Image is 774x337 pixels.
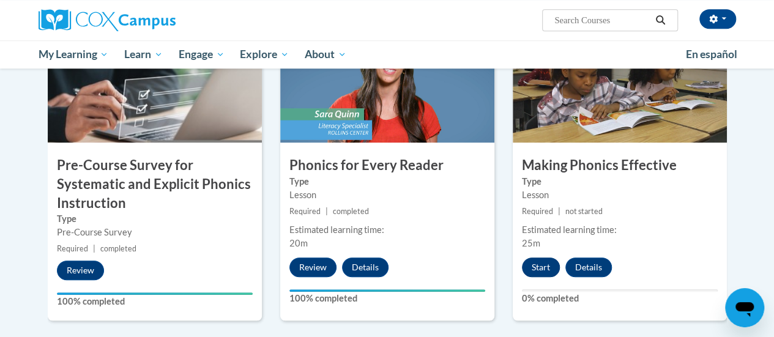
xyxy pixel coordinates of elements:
a: Learn [116,40,171,69]
img: Course Image [48,20,262,143]
label: Type [522,175,718,188]
div: Estimated learning time: [289,223,485,237]
span: completed [333,207,369,216]
span: Required [57,244,88,253]
button: Account Settings [699,9,736,29]
span: Explore [240,47,289,62]
label: Type [57,212,253,226]
img: Course Image [513,20,727,143]
button: Search [651,13,669,28]
button: Review [57,261,104,280]
div: Estimated learning time: [522,223,718,237]
label: 100% completed [57,295,253,308]
span: Engage [179,47,225,62]
span: not started [565,207,603,216]
span: Required [522,207,553,216]
input: Search Courses [553,13,651,28]
h3: Making Phonics Effective [513,156,727,175]
span: My Learning [38,47,108,62]
iframe: Button to launch messaging window [725,288,764,327]
a: Explore [232,40,297,69]
div: Your progress [289,289,485,292]
img: Course Image [280,20,494,143]
span: About [305,47,346,62]
a: Cox Campus [39,9,259,31]
label: 0% completed [522,292,718,305]
div: Lesson [522,188,718,202]
span: | [558,207,560,216]
span: 25m [522,238,540,248]
div: Lesson [289,188,485,202]
span: Required [289,207,321,216]
a: En español [678,42,745,67]
span: completed [100,244,136,253]
label: 100% completed [289,292,485,305]
span: | [326,207,328,216]
button: Review [289,257,337,277]
span: Learn [124,47,163,62]
button: Details [342,257,389,277]
h3: Pre-Course Survey for Systematic and Explicit Phonics Instruction [48,156,262,212]
span: En español [686,48,737,61]
span: | [93,244,95,253]
label: Type [289,175,485,188]
button: Details [565,257,612,277]
a: My Learning [31,40,117,69]
a: Engage [171,40,233,69]
div: Main menu [29,40,745,69]
div: Pre-Course Survey [57,226,253,239]
button: Start [522,257,560,277]
div: Your progress [57,292,253,295]
span: 20m [289,238,308,248]
img: Cox Campus [39,9,176,31]
h3: Phonics for Every Reader [280,156,494,175]
a: About [297,40,354,69]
